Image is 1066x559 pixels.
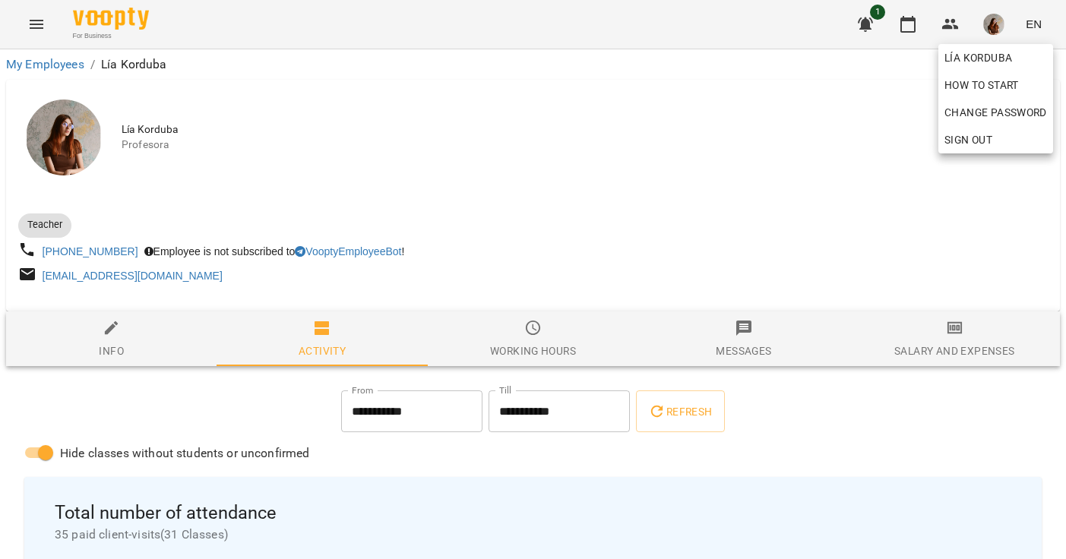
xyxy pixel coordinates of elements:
[938,99,1053,126] a: Change Password
[944,103,1047,122] span: Change Password
[938,71,1025,99] a: How to start
[944,76,1019,94] span: How to start
[938,44,1053,71] a: Lía Korduba
[938,126,1053,153] button: Sign Out
[944,131,992,149] span: Sign Out
[944,49,1047,67] span: Lía Korduba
